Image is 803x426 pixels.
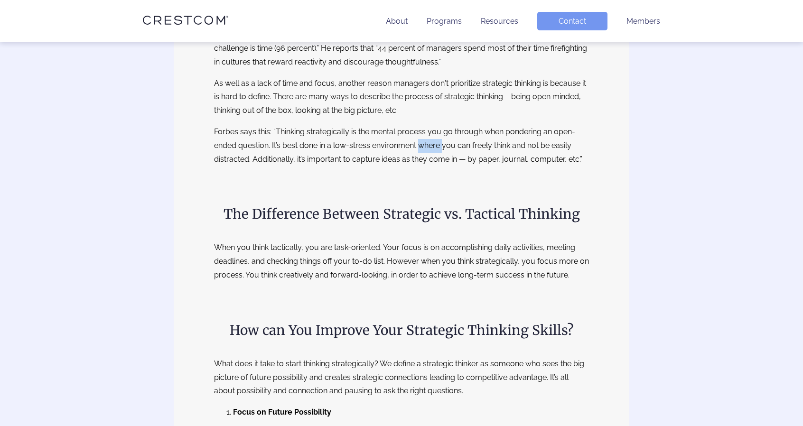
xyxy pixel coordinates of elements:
h2: How can You Improve Your Strategic Thinking Skills? [214,320,589,340]
a: Programs [427,17,462,26]
b: Focus on Future Possibility [233,407,331,417]
p: When you think tactically, you are task-oriented. Your focus is on accomplishing daily activities... [214,241,589,282]
a: Contact [537,12,607,30]
p: Forbes says this: “Thinking strategically is the mental process you go through when pondering an ... [214,125,589,166]
a: Resources [481,17,518,26]
a: Members [626,17,660,26]
h2: The Difference Between Strategic vs. Tactical Thinking [214,204,589,224]
p: [PERSON_NAME], in his , finds that “the most commonly cited strategy challenge is time (96 percen... [214,28,589,69]
a: About [386,17,408,26]
p: As well as a lack of time and focus, another reason managers don't prioritize strategic thinking ... [214,77,589,118]
p: What does it take to start thinking strategically? We define a strategic thinker as someone who s... [214,357,589,398]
